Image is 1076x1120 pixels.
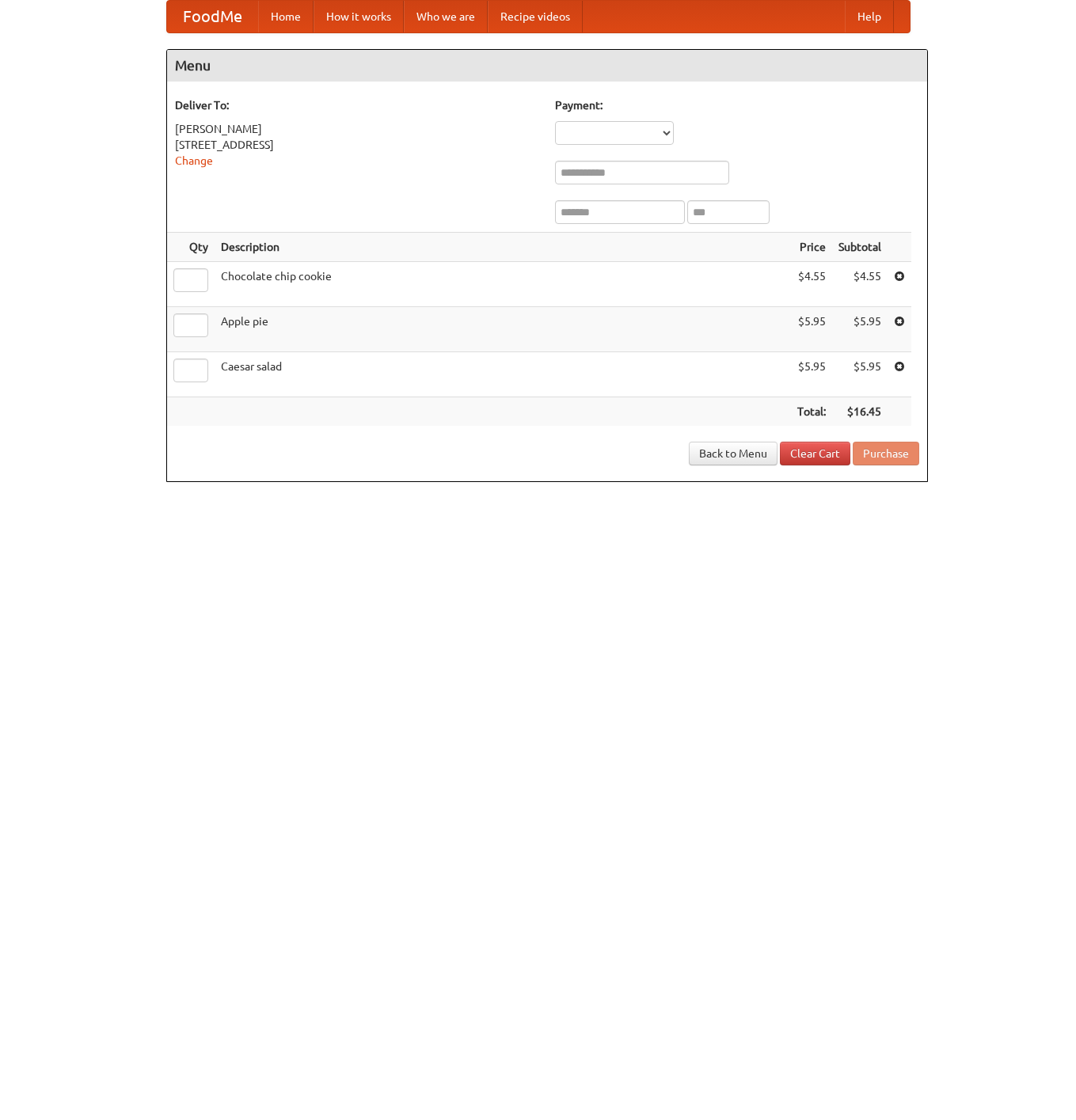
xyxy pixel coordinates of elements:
[832,397,888,427] th: $16.45
[791,262,832,307] td: $4.55
[215,233,791,262] th: Description
[832,352,888,397] td: $5.95
[780,442,850,465] a: Clear Cart
[258,1,314,32] a: Home
[167,50,927,82] h4: Menu
[175,97,539,113] h5: Deliver To:
[791,233,832,262] th: Price
[832,262,888,307] td: $4.55
[853,442,919,465] button: Purchase
[215,262,791,307] td: Chocolate chip cookie
[791,307,832,352] td: $5.95
[791,397,832,427] th: Total:
[175,137,539,153] div: [STREET_ADDRESS]
[832,233,888,262] th: Subtotal
[555,97,919,113] h5: Payment:
[167,1,258,32] a: FoodMe
[175,154,213,167] a: Change
[314,1,404,32] a: How it works
[167,233,215,262] th: Qty
[215,352,791,397] td: Caesar salad
[689,442,778,465] a: Back to Menu
[215,307,791,352] td: Apple pie
[832,307,888,352] td: $5.95
[404,1,488,32] a: Who we are
[845,1,894,32] a: Help
[791,352,832,397] td: $5.95
[488,1,583,32] a: Recipe videos
[175,121,539,137] div: [PERSON_NAME]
